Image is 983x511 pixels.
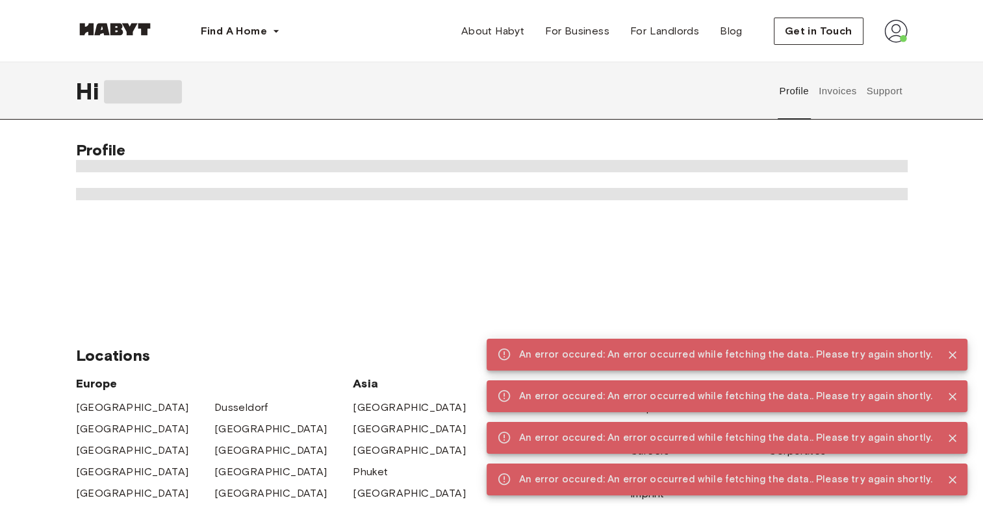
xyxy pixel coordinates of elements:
a: [GEOGRAPHIC_DATA] [214,486,327,501]
span: Locations [76,346,630,365]
button: Get in Touch [774,18,863,45]
a: [GEOGRAPHIC_DATA] [353,421,466,437]
span: Profile [76,140,126,159]
a: Phuket [353,464,388,480]
button: Close [943,470,962,490]
img: Habyt [76,23,154,36]
img: avatar [884,20,908,43]
button: Find A Home [190,18,290,44]
a: For Landlords [620,18,709,44]
a: About Habyt [451,18,535,44]
a: [GEOGRAPHIC_DATA] [353,400,466,415]
a: For Business [535,18,620,44]
a: [GEOGRAPHIC_DATA] [76,421,189,437]
div: An error occured: An error occurred while fetching the data.. Please try again shortly. [519,384,932,408]
div: An error occured: An error occurred while fetching the data.. Please try again shortly. [519,426,932,450]
span: Blog [720,23,743,39]
a: [GEOGRAPHIC_DATA] [353,486,466,501]
a: [GEOGRAPHIC_DATA] [353,443,466,458]
a: Blog [709,18,753,44]
span: About Habyt [461,23,524,39]
a: [GEOGRAPHIC_DATA] [76,400,189,415]
span: For Landlords [630,23,699,39]
a: [GEOGRAPHIC_DATA] [76,486,189,501]
a: [GEOGRAPHIC_DATA] [76,464,189,480]
span: Asia [353,376,491,391]
a: [GEOGRAPHIC_DATA] [76,443,189,458]
button: Profile [778,62,811,120]
span: Hi [76,77,104,105]
span: Get in Touch [785,23,852,39]
button: Close [943,345,962,365]
a: About Habyt [630,379,693,395]
button: Close [943,428,962,448]
div: user profile tabs [774,62,908,120]
span: For Business [545,23,609,39]
div: An error occured: An error occurred while fetching the data.. Please try again shortly. [519,343,932,367]
span: Find A Home [201,23,267,39]
button: Support [865,62,904,120]
a: [GEOGRAPHIC_DATA] [214,443,327,458]
button: Invoices [817,62,858,120]
a: [GEOGRAPHIC_DATA] [214,464,327,480]
div: An error occured: An error occurred while fetching the data.. Please try again shortly. [519,467,932,491]
span: Europe [76,376,353,391]
a: [GEOGRAPHIC_DATA] [214,421,327,437]
a: Dusseldorf [214,400,268,415]
button: Close [943,387,962,406]
a: For Business [769,379,833,395]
